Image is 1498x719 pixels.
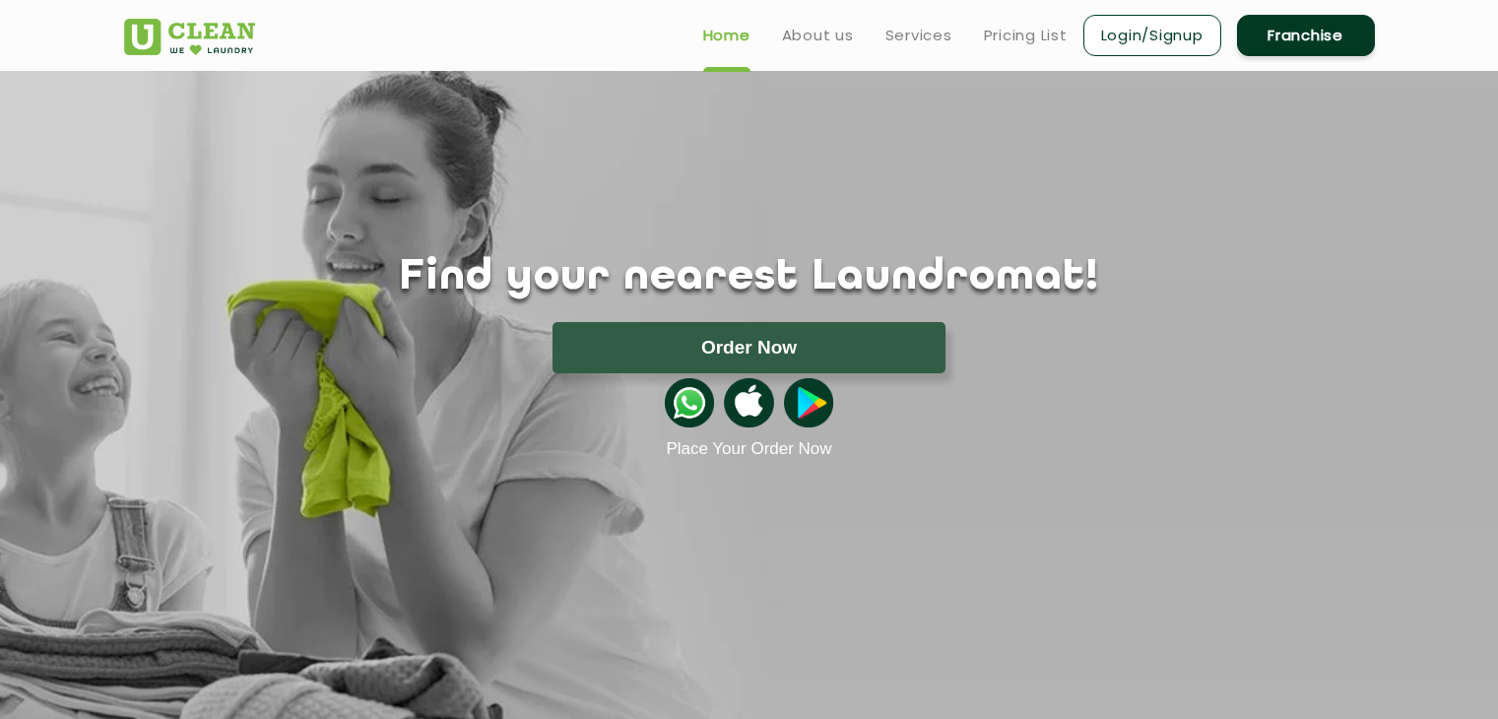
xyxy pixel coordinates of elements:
button: Order Now [553,322,945,373]
a: Services [885,24,952,47]
h1: Find your nearest Laundromat! [109,253,1390,302]
img: UClean Laundry and Dry Cleaning [124,19,255,55]
img: apple-icon.png [724,378,773,427]
a: Login/Signup [1083,15,1221,56]
a: Home [703,24,750,47]
a: Franchise [1237,15,1375,56]
a: Place Your Order Now [666,439,831,459]
a: Pricing List [984,24,1068,47]
img: playstoreicon.png [784,378,833,427]
a: About us [782,24,854,47]
img: whatsappicon.png [665,378,714,427]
